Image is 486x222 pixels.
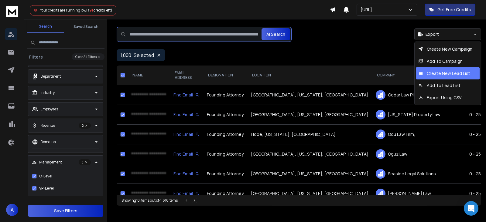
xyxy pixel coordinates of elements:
div: [PERSON_NAME] Law [376,189,462,198]
span: 91 [89,8,93,13]
td: Founding Attorney [203,105,247,125]
label: VP-Level [39,186,54,191]
div: Find Email [173,190,200,197]
p: Get Free Credits [437,7,471,13]
td: [GEOGRAPHIC_DATA], [US_STATE], [GEOGRAPHIC_DATA] [247,85,372,105]
h3: Filters [27,54,45,60]
p: Domains [40,140,56,144]
p: Management [39,160,62,165]
button: Get Free Credits [425,4,475,16]
td: [GEOGRAPHIC_DATA], [US_STATE], [GEOGRAPHIC_DATA] [247,184,372,203]
td: Hope, [US_STATE], [GEOGRAPHIC_DATA] [247,125,372,144]
td: Founding Attorney [203,144,247,164]
p: Add To Campaign [426,57,464,66]
div: Odu Law Firm, [376,129,462,139]
p: 2 [79,123,91,129]
p: 3 [79,159,91,165]
td: Founding Attorney [203,164,247,184]
button: A [6,204,18,216]
th: DESIGNATION [203,66,247,85]
th: EMAIL ADDRESS [170,66,203,85]
div: Find Email [173,92,200,98]
th: COMPANY [372,66,466,85]
td: [GEOGRAPHIC_DATA], [US_STATE], [GEOGRAPHIC_DATA] [247,144,372,164]
p: Create New Lead List [426,69,471,78]
p: Department [40,74,61,79]
div: Open Intercom Messenger [464,201,478,216]
img: logo [6,6,18,17]
button: AI Search [262,28,290,40]
button: Clear All Filters [72,53,104,60]
div: Cedar Law Pllc [376,90,462,100]
div: Showing 10 items out of 4,616 items [122,198,178,203]
span: 1,000 [120,52,131,59]
td: Founding Attorney [203,85,247,105]
span: ( credits left) [88,8,112,13]
div: Find Email [173,151,200,157]
p: Revenue [40,123,55,128]
button: Save Filters [28,205,103,217]
th: LOCATION [247,66,372,85]
p: [URL] [361,7,375,13]
button: Saved Search [67,21,104,33]
td: Founding Attorney [203,125,247,144]
div: [US_STATE] Property Law [376,110,462,119]
span: Your credits are running low! [40,8,87,13]
td: Founding Attorney [203,184,247,203]
button: Search [27,20,64,33]
p: Create New Campaign [426,45,474,53]
td: [GEOGRAPHIC_DATA], [US_STATE], [GEOGRAPHIC_DATA] [247,105,372,125]
p: Industry [40,90,55,95]
p: Add To Lead List [426,81,462,90]
span: Export [426,31,439,37]
p: Selected [134,52,154,59]
label: C-Level [39,174,52,179]
div: Oguz Law [376,149,462,159]
div: Find Email [173,171,200,177]
p: Export Using CSV [426,93,463,102]
div: Find Email [173,131,200,137]
th: NAME [128,66,170,85]
div: Find Email [173,112,200,118]
p: Employees [40,107,58,112]
div: Seaside Legal Solutions [376,169,462,179]
td: [GEOGRAPHIC_DATA], [US_STATE], [GEOGRAPHIC_DATA] [247,164,372,184]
